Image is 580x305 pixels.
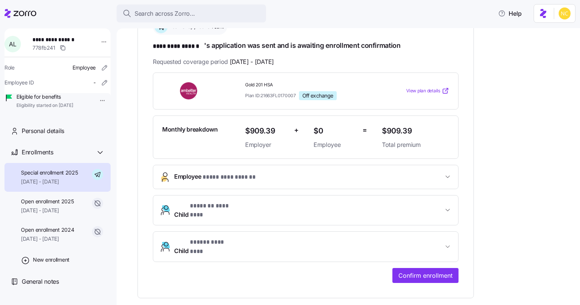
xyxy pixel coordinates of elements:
[245,82,376,88] span: Gold 201 HSA
[498,9,522,18] span: Help
[21,207,74,214] span: [DATE] - [DATE]
[406,87,449,95] a: View plan details
[21,169,78,176] span: Special enrollment 2025
[174,238,236,256] span: Child
[135,9,195,18] span: Search across Zorro...
[314,125,357,137] span: $0
[314,140,357,150] span: Employee
[153,41,459,51] h1: 's application was sent and is awaiting enrollment confirmation
[21,235,74,243] span: [DATE] - [DATE]
[16,102,73,109] span: Eligibility started on [DATE]
[4,64,15,71] span: Role
[4,79,34,86] span: Employee ID
[93,79,96,86] span: -
[117,4,266,22] button: Search across Zorro...
[302,92,333,99] span: Off exchange
[382,125,449,137] span: $909.39
[398,271,453,280] span: Confirm enrollment
[33,44,55,52] span: 778fb241
[174,172,257,182] span: Employee
[16,93,73,101] span: Eligible for benefits
[21,198,74,205] span: Open enrollment 2025
[162,82,216,99] img: Ambetter
[406,87,440,95] span: View plan details
[174,201,241,219] span: Child
[9,41,16,47] span: A L
[559,7,571,19] img: e03b911e832a6112bf72643c5874f8d8
[392,268,459,283] button: Confirm enrollment
[492,6,528,21] button: Help
[33,256,70,264] span: New enrollment
[245,92,296,99] span: Plan ID: 21663FL0170007
[72,64,96,71] span: Employee
[22,148,53,157] span: Enrollments
[153,57,274,67] span: Requested coverage period
[245,125,288,137] span: $909.39
[245,140,288,150] span: Employer
[21,226,74,234] span: Open enrollment 2024
[230,57,274,67] span: [DATE] - [DATE]
[162,125,218,134] span: Monthly breakdown
[382,140,449,150] span: Total premium
[22,126,64,136] span: Personal details
[362,125,367,136] span: =
[294,125,299,136] span: +
[21,178,78,185] span: [DATE] - [DATE]
[22,277,59,286] span: General notes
